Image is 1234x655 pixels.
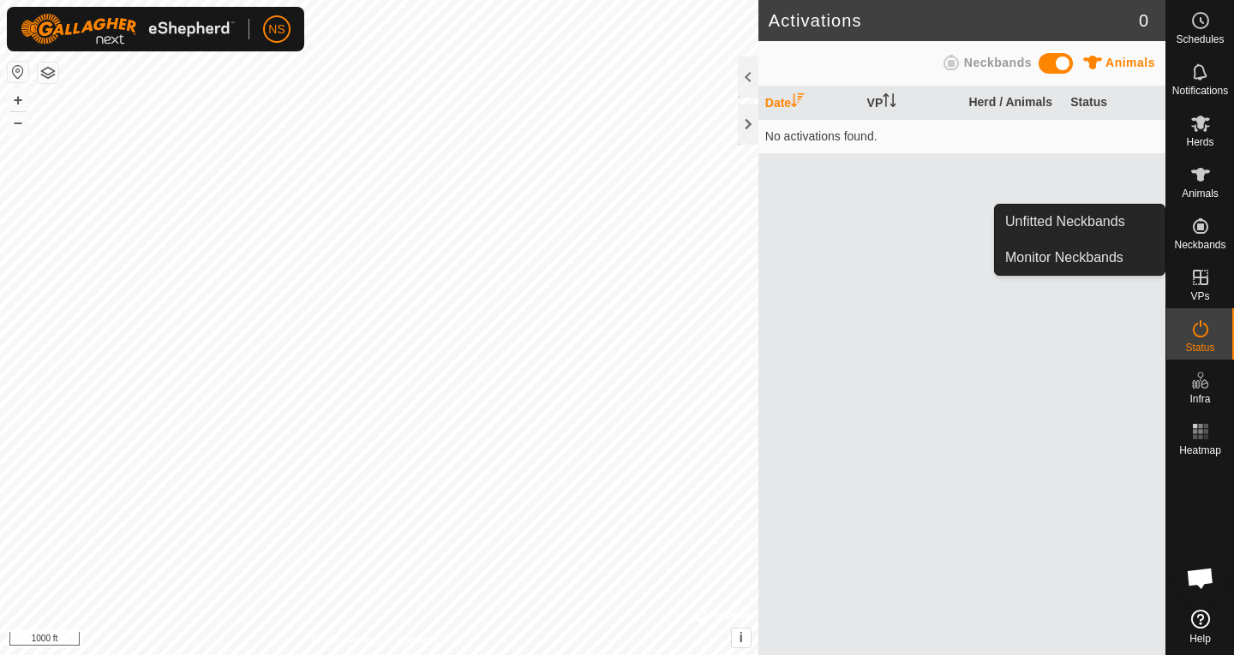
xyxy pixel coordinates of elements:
a: Unfitted Neckbands [995,205,1165,239]
span: Herds [1186,137,1213,147]
th: VP [860,86,962,120]
span: i [740,630,743,645]
span: Unfitted Neckbands [1005,211,1125,232]
a: Monitor Neckbands [995,241,1165,275]
span: VPs [1190,291,1209,301]
span: 0 [1139,8,1148,33]
span: Notifications [1172,86,1228,96]
div: Open chat [1175,552,1226,604]
p-sorticon: Activate to sort [883,96,896,110]
td: No activations found. [758,119,1165,153]
img: Gallagher Logo [21,14,235,45]
span: Infra [1189,394,1210,404]
a: Privacy Policy [311,633,375,648]
button: Map Layers [38,63,58,83]
span: Status [1185,342,1214,353]
span: NS [268,21,285,39]
span: Animals [1105,56,1155,69]
p-sorticon: Activate to sort [791,96,805,110]
th: Status [1063,86,1165,120]
button: – [8,112,28,133]
h2: Activations [769,10,1139,31]
span: Animals [1182,188,1219,199]
span: Heatmap [1179,445,1221,456]
span: Neckbands [964,56,1032,69]
button: + [8,90,28,110]
span: Schedules [1176,34,1224,45]
button: i [732,628,751,647]
a: Help [1166,603,1234,651]
span: Neckbands [1174,240,1225,250]
span: Monitor Neckbands [1005,247,1123,268]
button: Reset Map [8,62,28,82]
a: Contact Us [396,633,446,648]
th: Herd / Animals [961,86,1063,120]
th: Date [758,86,860,120]
span: Help [1189,634,1211,644]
